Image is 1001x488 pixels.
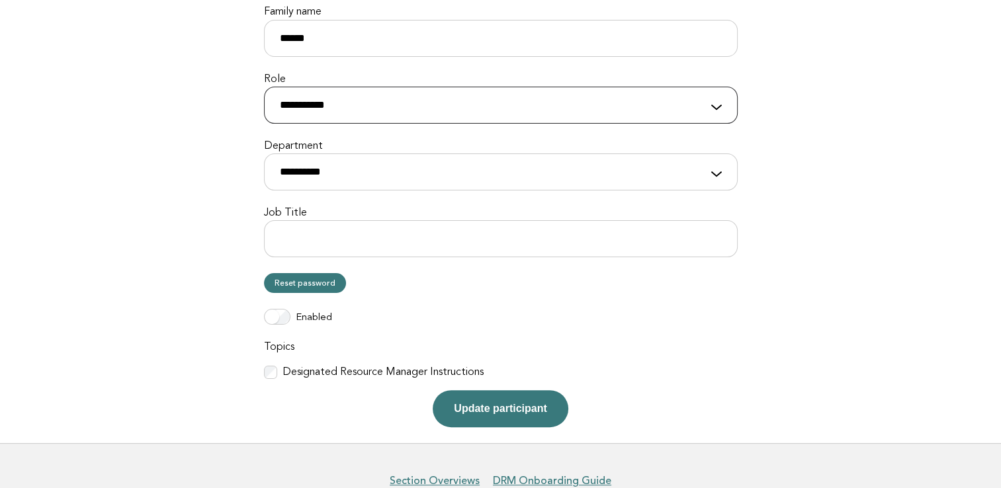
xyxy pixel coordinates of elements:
button: Update participant [433,390,568,427]
a: Section Overviews [390,474,480,487]
a: DRM Onboarding Guide [493,474,611,487]
label: Role [264,73,738,87]
label: Department [264,140,738,153]
a: Reset password [264,273,346,293]
label: Designated Resource Manager Instructions [283,366,484,380]
label: Family name [264,5,738,19]
label: Job Title [264,206,738,220]
label: Topics [264,341,738,354]
label: Enabled [296,311,332,325]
